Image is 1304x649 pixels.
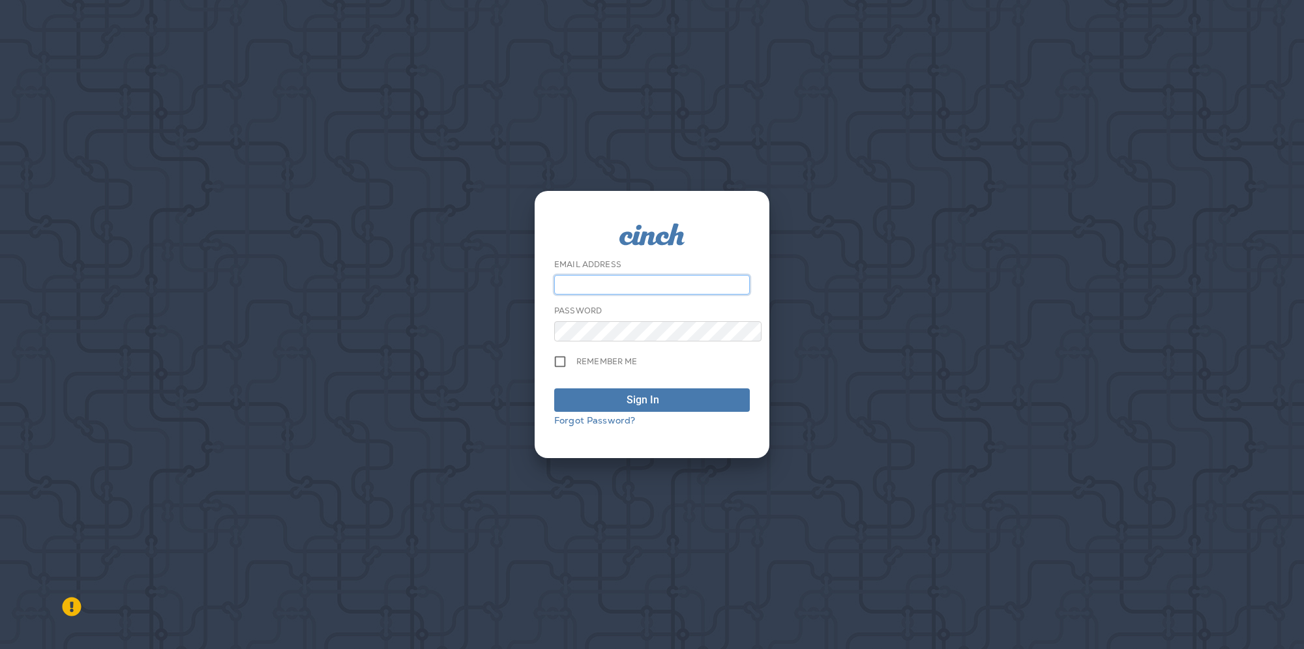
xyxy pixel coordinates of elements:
[554,306,602,316] label: Password
[576,356,638,367] span: Remember me
[554,259,621,270] label: Email Address
[554,388,750,412] button: Sign In
[554,414,635,426] a: Forgot Password?
[627,392,659,408] div: Sign In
